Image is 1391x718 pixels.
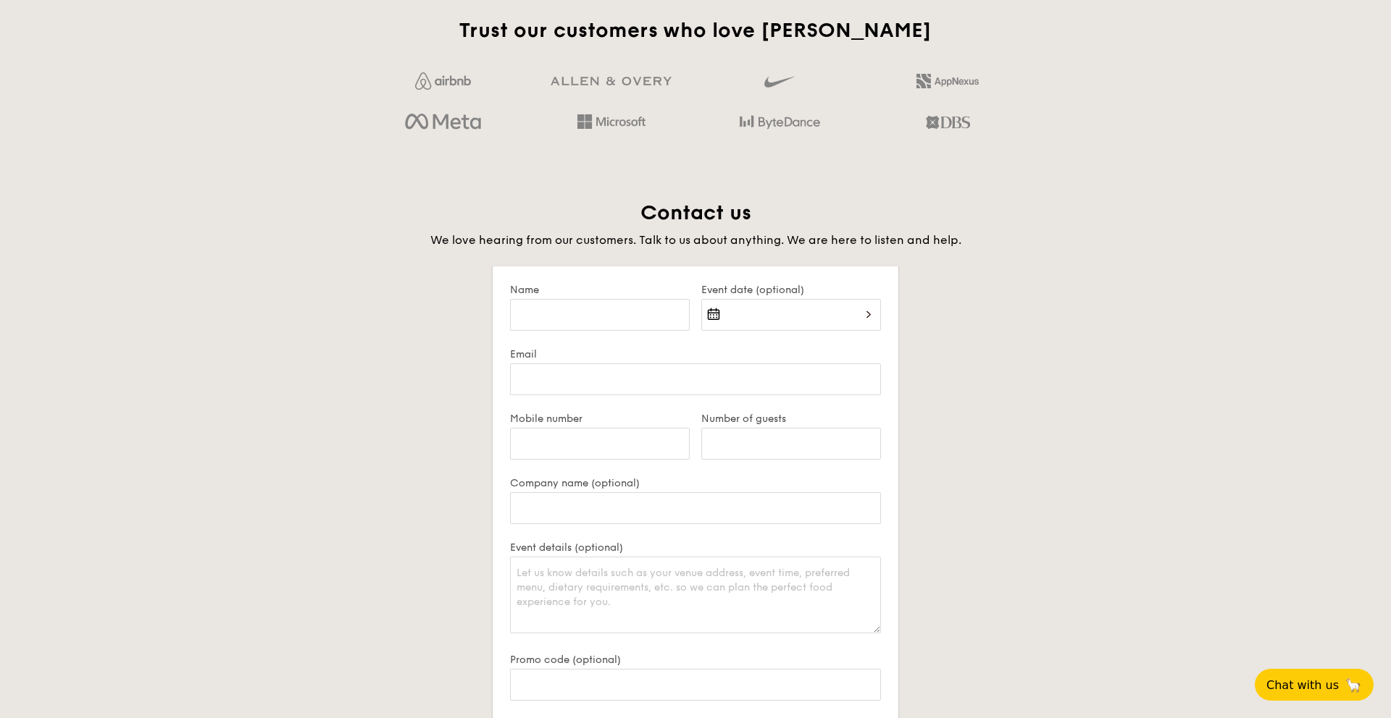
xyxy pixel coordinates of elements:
[510,654,881,666] label: Promo code (optional)
[510,477,881,489] label: Company name (optional)
[1345,677,1362,693] span: 🦙
[1255,669,1374,701] button: Chat with us🦙
[701,284,881,296] label: Event date (optional)
[415,72,471,90] img: Jf4Dw0UUCKFd4aYAAAAASUVORK5CYII=
[1266,678,1339,692] span: Chat with us
[510,348,881,360] label: Email
[405,110,481,135] img: meta.d311700b.png
[510,284,690,296] label: Name
[551,77,672,86] img: GRg3jHAAAAABJRU5ErkJggg==
[364,17,1026,43] h2: Trust our customers who love [PERSON_NAME]
[510,557,881,633] textarea: Let us know details such as your venue address, event time, preferred menu, dietary requirements,...
[640,200,751,225] span: Contact us
[740,110,820,135] img: bytedance.dc5c0c88.png
[764,69,795,94] img: gdlseuq06himwAAAABJRU5ErkJggg==
[510,413,690,425] label: Mobile number
[701,413,881,425] label: Number of guests
[577,114,646,129] img: Hd4TfVa7bNwuIo1gAAAAASUVORK5CYII=
[510,541,881,554] label: Event details (optional)
[926,110,970,135] img: dbs.a5bdd427.png
[430,233,961,247] span: We love hearing from our customers. Talk to us about anything. We are here to listen and help.
[916,74,979,88] img: 2L6uqdT+6BmeAFDfWP11wfMG223fXktMZIL+i+lTG25h0NjUBKOYhdW2Kn6T+C0Q7bASH2i+1JIsIulPLIv5Ss6l0e291fRVW...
